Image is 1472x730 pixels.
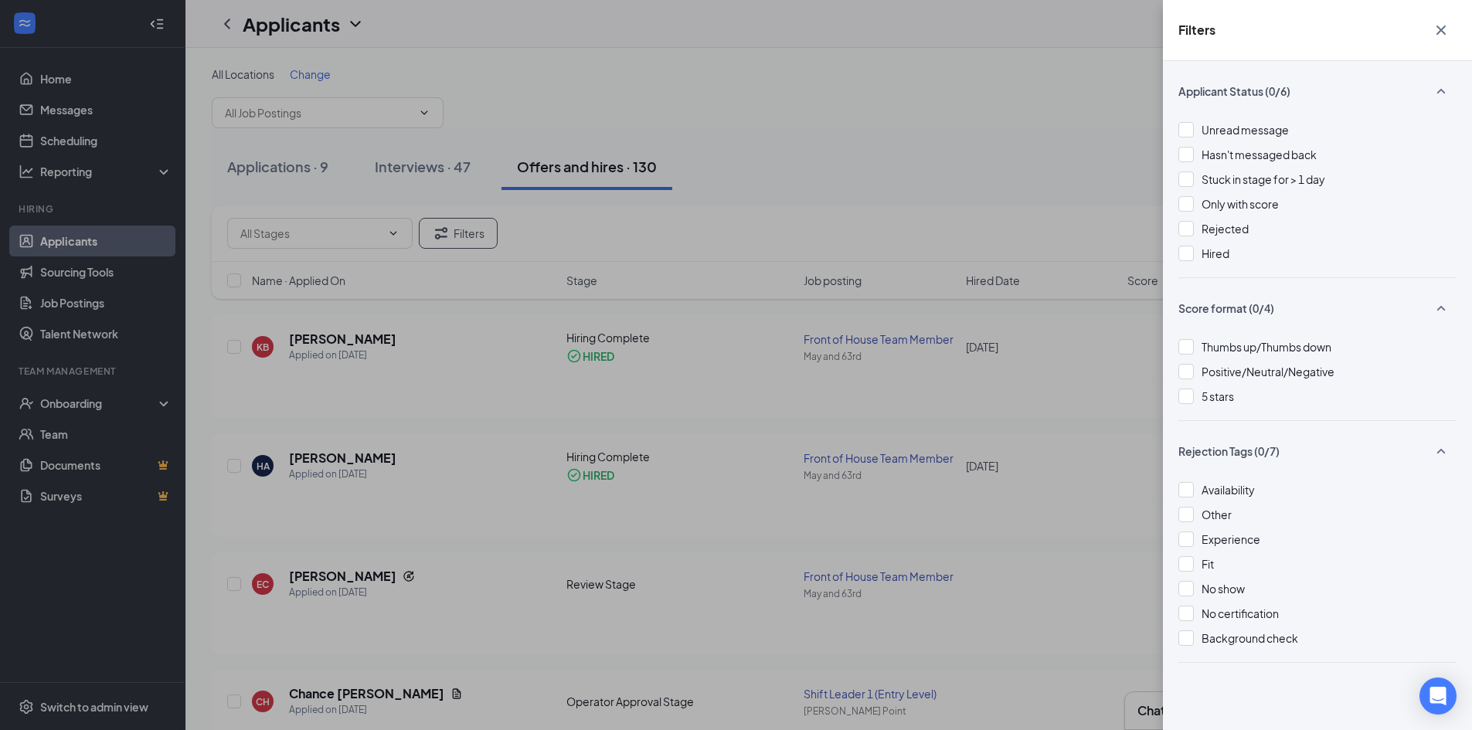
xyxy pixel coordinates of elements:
button: Cross [1426,15,1457,45]
span: No show [1202,582,1245,596]
svg: Cross [1432,21,1450,39]
svg: SmallChevronUp [1432,82,1450,100]
span: Only with score [1202,197,1279,211]
span: Positive/Neutral/Negative [1202,365,1334,379]
span: Other [1202,508,1232,521]
span: Rejected [1202,222,1249,236]
span: Background check [1202,631,1298,645]
svg: SmallChevronUp [1432,442,1450,460]
button: SmallChevronUp [1426,294,1457,323]
div: Open Intercom Messenger [1419,677,1457,715]
span: Applicant Status (0/6) [1178,83,1290,99]
span: Rejection Tags (0/7) [1178,443,1280,459]
button: SmallChevronUp [1426,76,1457,106]
span: Stuck in stage for > 1 day [1202,172,1325,186]
span: Hired [1202,246,1229,260]
span: Score format (0/4) [1178,300,1274,316]
span: Unread message [1202,123,1289,137]
svg: SmallChevronUp [1432,299,1450,317]
span: Availability [1202,483,1255,497]
h5: Filters [1178,22,1215,39]
span: Experience [1202,532,1260,546]
span: Hasn't messaged back [1202,148,1317,161]
span: No certification [1202,606,1279,620]
span: 5 stars [1202,389,1234,403]
button: SmallChevronUp [1426,436,1457,466]
span: Fit [1202,557,1214,571]
span: Thumbs up/Thumbs down [1202,340,1331,354]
